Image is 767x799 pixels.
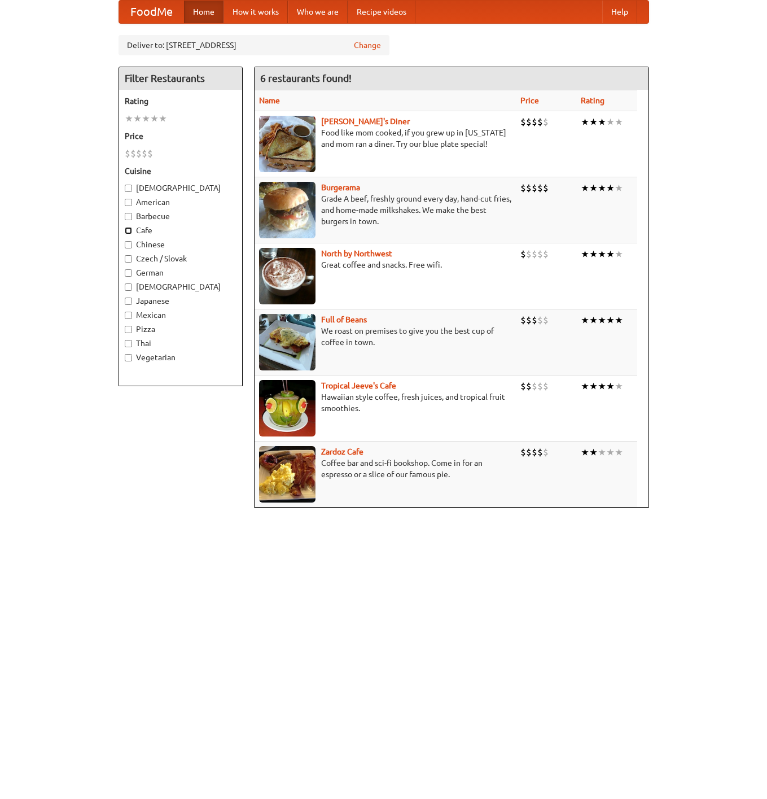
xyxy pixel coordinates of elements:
[125,338,236,349] label: Thai
[537,380,543,392] li: $
[259,314,315,370] img: beans.jpg
[130,147,136,160] li: $
[581,446,589,459] li: ★
[125,112,133,125] li: ★
[532,380,537,392] li: $
[537,248,543,260] li: $
[543,116,549,128] li: $
[606,182,615,194] li: ★
[581,380,589,392] li: ★
[532,182,537,194] li: $
[598,182,606,194] li: ★
[125,239,236,250] label: Chinese
[615,380,623,392] li: ★
[354,40,381,51] a: Change
[537,314,543,326] li: $
[125,326,132,333] input: Pizza
[606,116,615,128] li: ★
[125,352,236,363] label: Vegetarian
[125,165,236,177] h5: Cuisine
[223,1,288,23] a: How it works
[615,314,623,326] li: ★
[606,380,615,392] li: ★
[589,182,598,194] li: ★
[125,199,132,206] input: American
[615,446,623,459] li: ★
[606,248,615,260] li: ★
[119,35,389,55] div: Deliver to: [STREET_ADDRESS]
[147,147,153,160] li: $
[125,253,236,264] label: Czech / Slovak
[259,248,315,304] img: north.jpg
[125,197,236,208] label: American
[321,117,410,126] a: [PERSON_NAME]'s Diner
[125,130,236,142] h5: Price
[259,391,511,414] p: Hawaiian style coffee, fresh juices, and tropical fruit smoothies.
[602,1,637,23] a: Help
[288,1,348,23] a: Who we are
[119,67,242,90] h4: Filter Restaurants
[321,315,367,324] a: Full of Beans
[259,96,280,105] a: Name
[125,241,132,248] input: Chinese
[537,446,543,459] li: $
[526,248,532,260] li: $
[537,116,543,128] li: $
[142,112,150,125] li: ★
[125,309,236,321] label: Mexican
[520,96,539,105] a: Price
[589,446,598,459] li: ★
[581,248,589,260] li: ★
[581,314,589,326] li: ★
[259,457,511,480] p: Coffee bar and sci-fi bookshop. Come in for an espresso or a slice of our famous pie.
[259,116,315,172] img: sallys.jpg
[598,248,606,260] li: ★
[598,380,606,392] li: ★
[125,95,236,107] h5: Rating
[526,446,532,459] li: $
[598,446,606,459] li: ★
[615,116,623,128] li: ★
[159,112,167,125] li: ★
[125,227,132,234] input: Cafe
[606,314,615,326] li: ★
[543,314,549,326] li: $
[259,182,315,238] img: burgerama.jpg
[543,182,549,194] li: $
[581,182,589,194] li: ★
[526,116,532,128] li: $
[615,248,623,260] li: ★
[125,283,132,291] input: [DEMOGRAPHIC_DATA]
[589,116,598,128] li: ★
[581,116,589,128] li: ★
[589,248,598,260] li: ★
[321,249,392,258] b: North by Northwest
[543,380,549,392] li: $
[259,325,511,348] p: We roast on premises to give you the best cup of coffee in town.
[520,314,526,326] li: $
[615,182,623,194] li: ★
[526,182,532,194] li: $
[125,324,236,335] label: Pizza
[125,185,132,192] input: [DEMOGRAPHIC_DATA]
[119,1,184,23] a: FoodMe
[526,380,532,392] li: $
[520,446,526,459] li: $
[259,193,511,227] p: Grade A beef, freshly ground every day, hand-cut fries, and home-made milkshakes. We make the bes...
[136,147,142,160] li: $
[150,112,159,125] li: ★
[520,248,526,260] li: $
[532,248,537,260] li: $
[520,116,526,128] li: $
[125,354,132,361] input: Vegetarian
[321,447,363,456] b: Zardoz Cafe
[125,340,132,347] input: Thai
[125,298,132,305] input: Japanese
[125,182,236,194] label: [DEMOGRAPHIC_DATA]
[125,281,236,292] label: [DEMOGRAPHIC_DATA]
[321,381,396,390] b: Tropical Jeeve's Cafe
[321,183,360,192] a: Burgerama
[125,267,236,278] label: German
